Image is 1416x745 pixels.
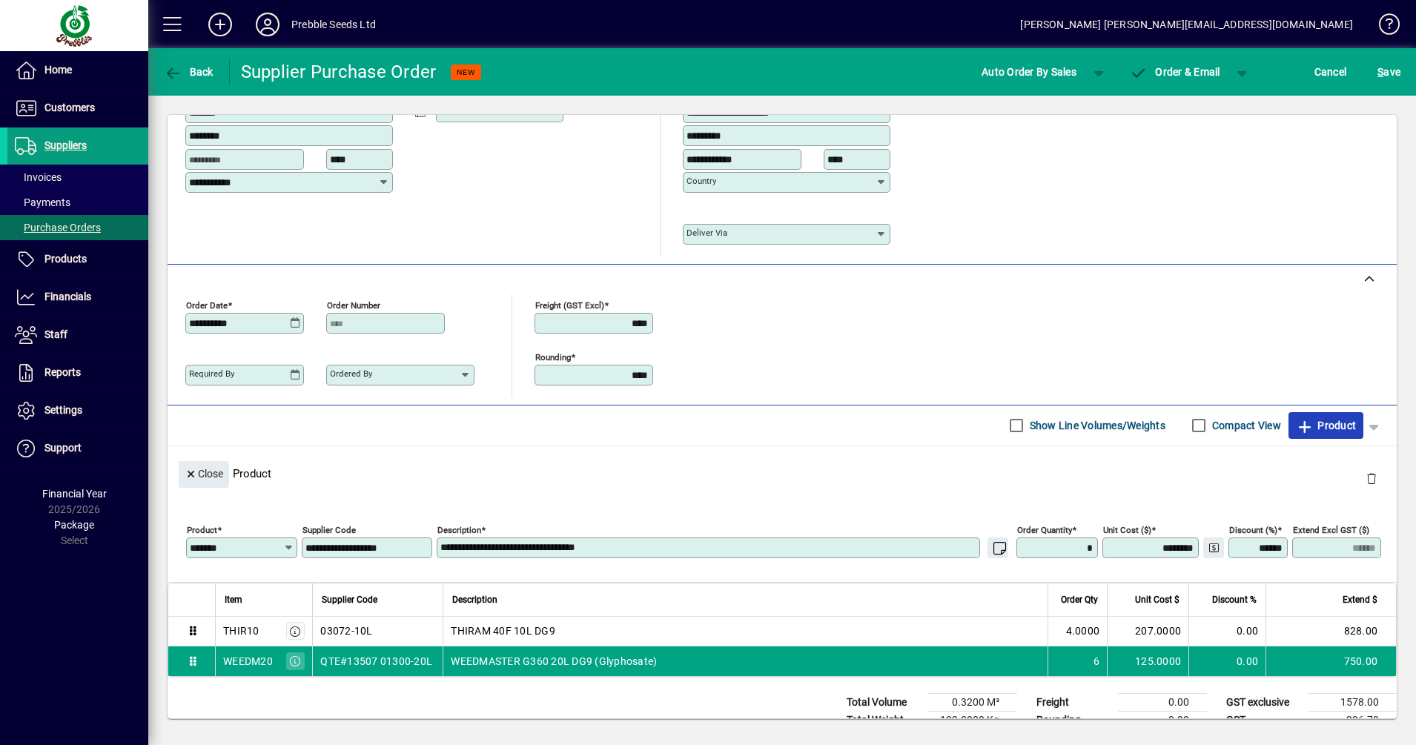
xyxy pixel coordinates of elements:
[44,404,82,416] span: Settings
[1061,592,1098,608] span: Order Qty
[1212,592,1257,608] span: Discount %
[1135,592,1180,608] span: Unit Cost $
[291,13,376,36] div: Prebble Seeds Ltd
[1377,66,1383,78] span: S
[327,299,380,310] mat-label: Order number
[839,693,928,711] td: Total Volume
[44,442,82,454] span: Support
[452,592,497,608] span: Description
[451,654,657,669] span: WEEDMASTER G360 20L DG9 (Glyphosate)
[1343,592,1377,608] span: Extend $
[1209,418,1281,433] label: Compact View
[196,11,244,38] button: Add
[7,392,148,429] a: Settings
[1266,617,1396,646] td: 828.00
[44,139,87,151] span: Suppliers
[7,430,148,467] a: Support
[44,64,72,76] span: Home
[1314,60,1347,84] span: Cancel
[312,646,443,676] td: QTE#13507 01300-20L
[687,176,716,186] mat-label: Country
[185,462,223,486] span: Close
[7,165,148,190] a: Invoices
[7,279,148,316] a: Financials
[44,366,81,378] span: Reports
[223,654,273,669] div: WEEDM20
[44,328,67,340] span: Staff
[1308,693,1397,711] td: 1578.00
[1219,711,1308,729] td: GST
[1118,693,1207,711] td: 0.00
[7,317,148,354] a: Staff
[1029,711,1118,729] td: Rounding
[535,351,571,362] mat-label: Rounding
[302,524,356,534] mat-label: Supplier Code
[7,241,148,278] a: Products
[928,711,1017,729] td: 192.0000 Kg
[1029,693,1118,711] td: Freight
[54,519,94,531] span: Package
[535,299,604,310] mat-label: Freight (GST excl)
[1130,66,1220,78] span: Order & Email
[1122,59,1228,85] button: Order & Email
[241,60,437,84] div: Supplier Purchase Order
[1107,646,1188,676] td: 125.0000
[1308,711,1397,729] td: 236.70
[437,524,481,534] mat-label: Description
[175,466,233,480] app-page-header-button: Close
[1020,13,1353,36] div: [PERSON_NAME] [PERSON_NAME][EMAIL_ADDRESS][DOMAIN_NAME]
[44,102,95,113] span: Customers
[42,488,107,500] span: Financial Year
[982,60,1076,84] span: Auto Order By Sales
[1118,711,1207,729] td: 0.00
[322,592,377,608] span: Supplier Code
[1219,693,1308,711] td: GST exclusive
[148,59,230,85] app-page-header-button: Back
[1293,524,1369,534] mat-label: Extend excl GST ($)
[15,222,101,234] span: Purchase Orders
[312,617,443,646] td: 03072-10L
[7,215,148,240] a: Purchase Orders
[179,461,229,488] button: Close
[1368,3,1397,51] a: Knowledge Base
[1107,617,1188,646] td: 207.0000
[7,90,148,127] a: Customers
[7,354,148,391] a: Reports
[1017,524,1072,534] mat-label: Order Quantity
[223,623,259,638] div: THIR10
[1354,471,1389,485] app-page-header-button: Delete
[974,59,1084,85] button: Auto Order By Sales
[1288,412,1363,439] button: Product
[1229,524,1277,534] mat-label: Discount (%)
[1048,646,1107,676] td: 6
[164,66,214,78] span: Back
[1296,414,1356,437] span: Product
[186,299,228,310] mat-label: Order date
[15,196,70,208] span: Payments
[839,711,928,729] td: Total Weight
[244,11,291,38] button: Profile
[44,291,91,302] span: Financials
[1377,60,1400,84] span: ave
[168,446,1397,500] div: Product
[330,368,372,379] mat-label: Ordered by
[1188,617,1266,646] td: 0.00
[7,52,148,89] a: Home
[1374,59,1404,85] button: Save
[451,623,555,638] span: THIRAM 40F 10L DG9
[687,228,727,238] mat-label: Deliver via
[1048,617,1107,646] td: 4.0000
[928,693,1017,711] td: 0.3200 M³
[189,368,234,379] mat-label: Required by
[1311,59,1351,85] button: Cancel
[457,67,475,77] span: NEW
[187,524,217,534] mat-label: Product
[160,59,217,85] button: Back
[1203,537,1224,558] button: Change Price Levels
[225,592,242,608] span: Item
[7,190,148,215] a: Payments
[1354,461,1389,497] button: Delete
[1027,418,1165,433] label: Show Line Volumes/Weights
[44,253,87,265] span: Products
[15,171,62,183] span: Invoices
